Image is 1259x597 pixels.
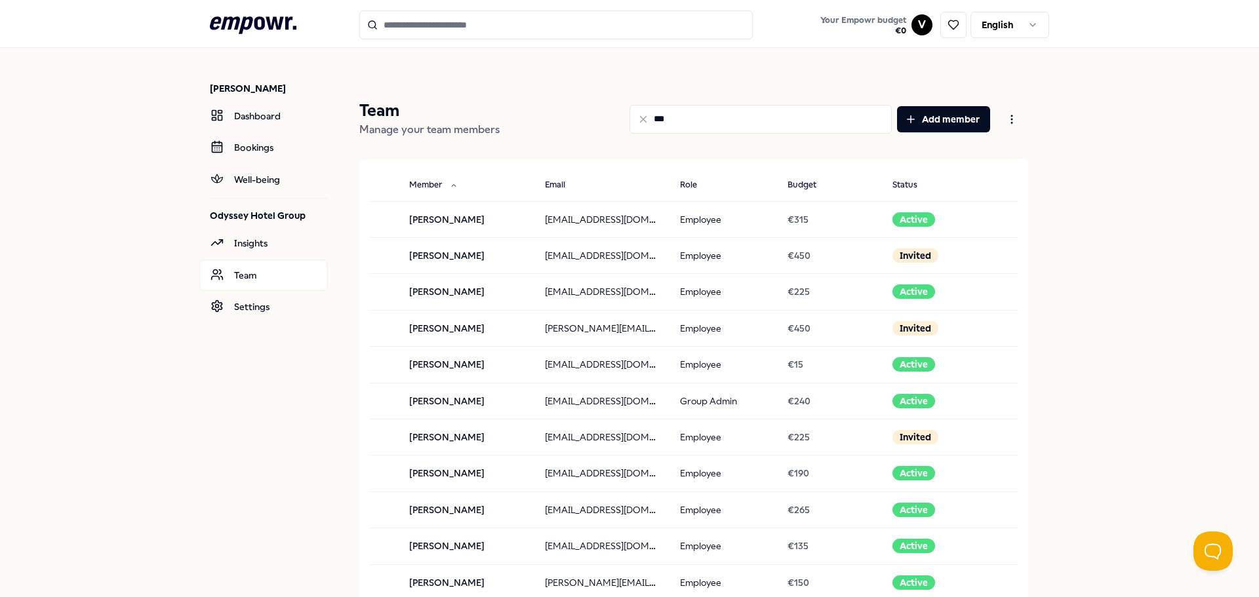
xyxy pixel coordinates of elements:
[1193,531,1233,571] iframe: Help Scout Beacon - Open
[534,172,591,199] button: Email
[669,172,723,199] button: Role
[892,394,935,408] div: Active
[534,491,669,528] td: [EMAIL_ADDRESS][DOMAIN_NAME]
[669,201,777,237] td: Employee
[892,248,938,263] div: Invited
[399,347,534,383] td: [PERSON_NAME]
[777,172,843,199] button: Budget
[788,468,809,478] span: € 190
[788,214,809,225] span: € 315
[199,164,328,195] a: Well-being
[534,383,669,419] td: [EMAIL_ADDRESS][DOMAIN_NAME]
[818,12,909,39] button: Your Empowr budget€0
[534,419,669,455] td: [EMAIL_ADDRESS][DOMAIN_NAME]
[788,323,810,334] span: € 450
[199,227,328,259] a: Insights
[669,274,777,310] td: Employee
[788,577,809,588] span: € 150
[788,432,810,442] span: € 225
[897,106,990,132] button: Add member
[820,15,906,26] span: Your Empowr budget
[534,347,669,383] td: [EMAIL_ADDRESS][DOMAIN_NAME]
[199,100,328,132] a: Dashboard
[892,466,935,480] div: Active
[882,172,944,199] button: Status
[199,291,328,322] a: Settings
[892,575,935,590] div: Active
[815,11,911,39] a: Your Empowr budget€0
[399,274,534,310] td: [PERSON_NAME]
[534,201,669,237] td: [EMAIL_ADDRESS][DOMAIN_NAME]
[892,284,935,299] div: Active
[892,503,935,517] div: Active
[892,430,938,444] div: Invited
[399,172,468,199] button: Member
[669,528,777,564] td: Employee
[995,106,1028,132] button: Open menu
[399,455,534,491] td: [PERSON_NAME]
[399,201,534,237] td: [PERSON_NAME]
[359,10,753,39] input: Search for products, categories or subcategories
[788,396,810,406] span: € 240
[399,528,534,564] td: [PERSON_NAME]
[210,82,328,95] p: [PERSON_NAME]
[534,237,669,273] td: [EMAIL_ADDRESS][DOMAIN_NAME]
[399,491,534,528] td: [PERSON_NAME]
[534,528,669,564] td: [EMAIL_ADDRESS][DOMAIN_NAME]
[399,310,534,346] td: [PERSON_NAME]
[359,123,500,136] span: Manage your team members
[669,419,777,455] td: Employee
[820,26,906,36] span: € 0
[669,347,777,383] td: Employee
[669,310,777,346] td: Employee
[788,359,803,370] span: € 15
[199,132,328,163] a: Bookings
[892,357,935,372] div: Active
[669,237,777,273] td: Employee
[669,491,777,528] td: Employee
[534,455,669,491] td: [EMAIL_ADDRESS][DOMAIN_NAME]
[669,455,777,491] td: Employee
[199,260,328,291] a: Team
[788,505,810,515] span: € 265
[359,100,500,121] p: Team
[892,321,938,336] div: Invited
[399,383,534,419] td: [PERSON_NAME]
[911,14,932,35] button: V
[669,383,777,419] td: Group Admin
[399,419,534,455] td: [PERSON_NAME]
[399,237,534,273] td: [PERSON_NAME]
[534,274,669,310] td: [EMAIL_ADDRESS][DOMAIN_NAME]
[210,209,328,222] p: Odyssey Hotel Group
[534,310,669,346] td: [PERSON_NAME][EMAIL_ADDRESS][PERSON_NAME][DOMAIN_NAME]
[788,250,810,261] span: € 450
[788,286,810,297] span: € 225
[892,212,935,227] div: Active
